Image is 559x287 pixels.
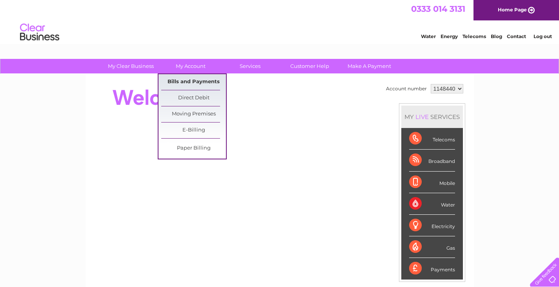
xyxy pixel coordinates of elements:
div: Mobile [409,172,455,193]
a: E-Billing [161,122,226,138]
td: Account number [384,82,429,95]
a: Blog [491,33,502,39]
div: Gas [409,236,455,258]
a: Water [421,33,436,39]
div: Water [409,193,455,215]
div: Broadband [409,150,455,171]
a: 0333 014 3131 [411,4,465,14]
div: Electricity [409,215,455,236]
a: My Clear Business [98,59,163,73]
div: MY SERVICES [401,106,463,128]
div: Telecoms [409,128,455,150]
a: Contact [507,33,526,39]
div: LIVE [414,113,430,121]
div: Payments [409,258,455,279]
a: Paper Billing [161,141,226,156]
a: Moving Premises [161,106,226,122]
a: Make A Payment [337,59,402,73]
div: Clear Business is a trading name of Verastar Limited (registered in [GEOGRAPHIC_DATA] No. 3667643... [95,4,465,38]
a: Energy [441,33,458,39]
a: Customer Help [277,59,342,73]
a: Telecoms [462,33,486,39]
img: logo.png [20,20,60,44]
a: Log out [534,33,552,39]
a: Services [218,59,282,73]
a: Direct Debit [161,90,226,106]
a: My Account [158,59,223,73]
a: Bills and Payments [161,74,226,90]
